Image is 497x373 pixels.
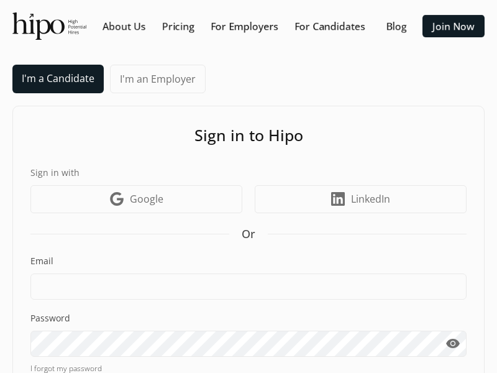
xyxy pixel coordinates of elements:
button: Pricing [157,15,199,37]
span: LinkedIn [351,191,390,206]
label: Sign in with [30,166,467,179]
a: For Employers [211,19,278,34]
button: Blog [376,15,416,37]
a: I'm an Employer [110,65,206,93]
label: Email [30,255,467,267]
label: Password [30,312,467,325]
button: visibility [439,331,467,357]
button: Join Now [422,15,485,37]
button: About Us [98,15,151,37]
h1: Sign in to Hipo [30,124,467,147]
span: visibility [445,336,460,351]
a: Google [30,185,242,213]
button: For Employers [206,15,283,37]
span: Or [242,226,255,242]
a: About Us [103,19,146,34]
a: Blog [386,19,407,34]
button: For Candidates [290,15,370,37]
a: For Candidates [294,19,365,34]
a: LinkedIn [255,185,467,213]
a: Pricing [162,19,194,34]
span: Google [130,191,163,206]
a: I'm a Candidate [12,65,104,93]
img: official-logo [12,12,86,40]
a: Join Now [432,19,475,34]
